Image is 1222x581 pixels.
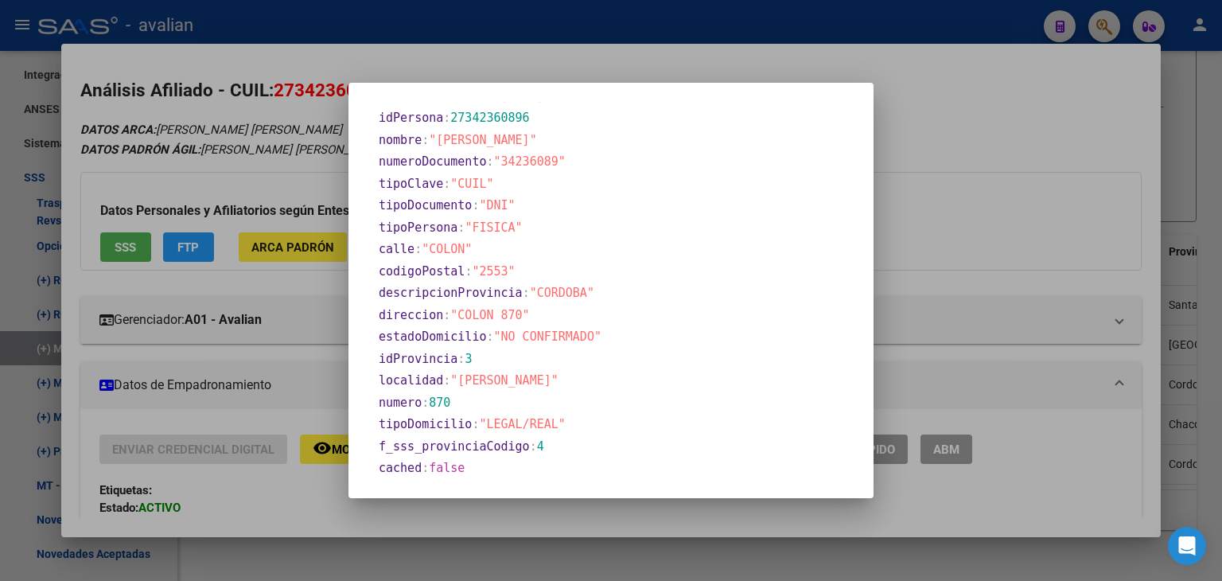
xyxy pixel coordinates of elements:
span: : [472,417,479,431]
span: tipoClave [379,177,443,191]
span: : [472,198,479,213]
span: tipoDocumento [379,198,472,213]
span: codigoPostal [379,264,465,279]
span: "2553" [472,264,515,279]
span: idProvincia [379,352,457,366]
span: : [457,352,465,366]
span: localidad [379,373,443,388]
span: : [530,439,537,454]
span: : [443,373,450,388]
span: "FISICA" [465,220,522,235]
span: "CUIL" [450,177,493,191]
span: direccion [379,308,443,322]
span: : [465,264,472,279]
span: nombre [379,133,422,147]
span: "NO CONFIRMADO" [494,329,601,344]
span: "[PERSON_NAME]" [450,373,558,388]
span: cached [379,461,422,475]
span: : [443,177,450,191]
span: : [422,461,429,475]
span: "34236089" [494,154,566,169]
span: : [443,308,450,322]
span: false [429,461,465,475]
span: : [422,396,429,410]
span: tipoPersona [379,220,457,235]
span: "[DATE]" [494,89,551,103]
span: "COLON 870" [450,308,529,322]
span: 3 [465,352,472,366]
span: 27342360896 [450,111,529,125]
span: calle [379,242,414,256]
span: : [523,286,530,300]
span: 870 [429,396,450,410]
span: : [486,154,493,169]
span: idPersona [379,111,443,125]
span: 4 [537,439,544,454]
span: "[PERSON_NAME]" [429,133,536,147]
span: descripcionProvincia [379,286,523,300]
span: numero [379,396,422,410]
span: tipoDomicilio [379,417,472,431]
span: "LEGAL/REAL" [479,417,565,431]
span: : [443,111,450,125]
span: fechaNacimiento [379,89,486,103]
span: estadoDomicilio [379,329,486,344]
div: Open Intercom Messenger [1168,527,1206,565]
span: "COLON" [422,242,472,256]
span: : [414,242,422,256]
span: f_sss_provinciaCodigo [379,439,530,454]
span: : [486,329,493,344]
span: "CORDOBA" [530,286,594,300]
span: "DNI" [479,198,515,213]
span: : [486,89,493,103]
span: numeroDocumento [379,154,486,169]
span: : [422,133,429,147]
span: : [457,220,465,235]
